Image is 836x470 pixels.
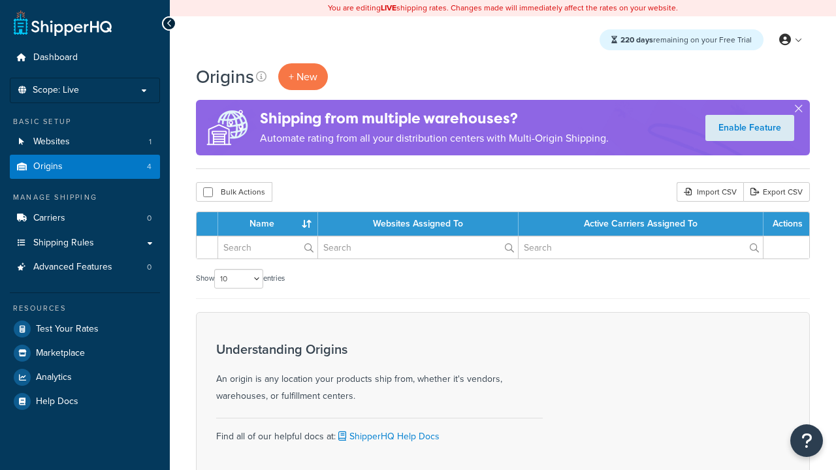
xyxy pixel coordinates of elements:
[216,418,543,445] div: Find all of our helpful docs at:
[10,130,160,154] a: Websites 1
[216,342,543,356] h3: Understanding Origins
[318,212,519,236] th: Websites Assigned To
[33,262,112,273] span: Advanced Features
[147,213,152,224] span: 0
[743,182,810,202] a: Export CSV
[10,206,160,230] li: Carriers
[10,255,160,279] li: Advanced Features
[10,206,160,230] a: Carriers 0
[10,155,160,179] a: Origins 4
[705,115,794,141] a: Enable Feature
[278,63,328,90] a: + New
[10,116,160,127] div: Basic Setup
[147,262,152,273] span: 0
[218,236,317,258] input: Search
[336,430,440,443] a: ShipperHQ Help Docs
[36,372,72,383] span: Analytics
[10,390,160,413] a: Help Docs
[289,69,317,84] span: + New
[10,155,160,179] li: Origins
[381,2,396,14] b: LIVE
[764,212,809,236] th: Actions
[33,136,70,148] span: Websites
[10,341,160,365] a: Marketplace
[36,324,99,335] span: Test Your Rates
[10,255,160,279] a: Advanced Features 0
[218,212,318,236] th: Name
[147,161,152,172] span: 4
[33,213,65,224] span: Carriers
[260,129,609,148] p: Automate rating from all your distribution centers with Multi-Origin Shipping.
[36,396,78,407] span: Help Docs
[216,342,543,405] div: An origin is any location your products ship from, whether it's vendors, warehouses, or fulfillme...
[677,182,743,202] div: Import CSV
[10,130,160,154] li: Websites
[10,303,160,314] div: Resources
[196,182,272,202] button: Bulk Actions
[519,212,764,236] th: Active Carriers Assigned To
[10,192,160,203] div: Manage Shipping
[10,366,160,389] a: Analytics
[519,236,763,258] input: Search
[14,10,112,36] a: ShipperHQ Home
[600,29,764,50] div: remaining on your Free Trial
[36,348,85,359] span: Marketplace
[10,317,160,341] a: Test Your Rates
[10,231,160,255] a: Shipping Rules
[318,236,518,258] input: Search
[214,269,263,289] select: Showentries
[33,238,94,249] span: Shipping Rules
[149,136,152,148] span: 1
[196,64,254,89] h1: Origins
[33,85,79,96] span: Scope: Live
[33,52,78,63] span: Dashboard
[10,46,160,70] a: Dashboard
[790,424,823,457] button: Open Resource Center
[196,269,285,289] label: Show entries
[33,161,63,172] span: Origins
[260,108,609,129] h4: Shipping from multiple warehouses?
[620,34,653,46] strong: 220 days
[196,100,260,155] img: ad-origins-multi-dfa493678c5a35abed25fd24b4b8a3fa3505936ce257c16c00bdefe2f3200be3.png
